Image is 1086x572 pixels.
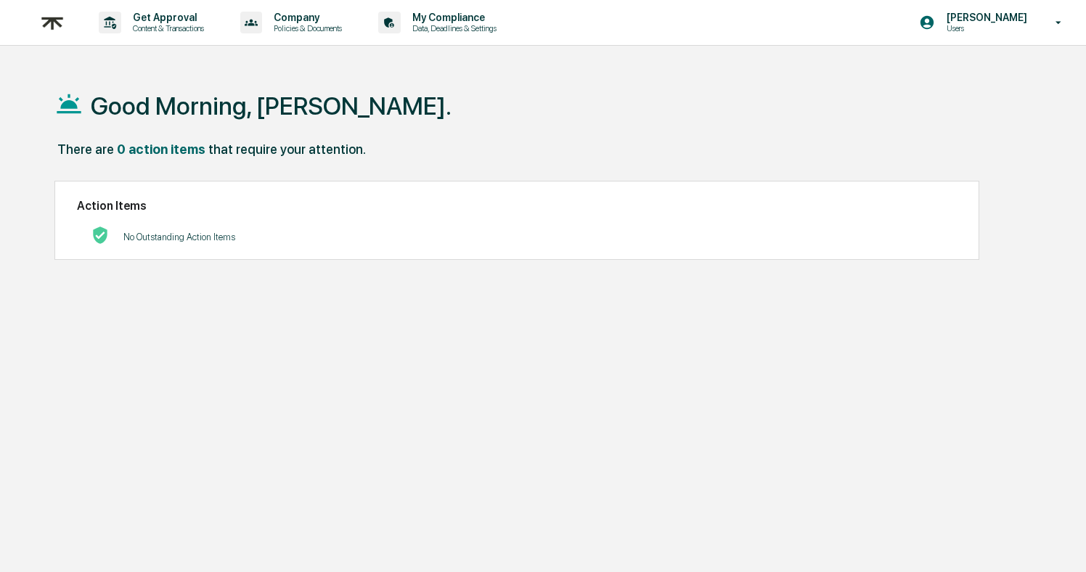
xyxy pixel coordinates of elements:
p: Get Approval [121,12,211,23]
div: that require your attention. [208,142,366,157]
p: Policies & Documents [262,23,349,33]
h1: Good Morning, [PERSON_NAME]. [91,91,452,120]
p: Data, Deadlines & Settings [401,23,504,33]
p: Content & Transactions [121,23,211,33]
p: No Outstanding Action Items [123,232,235,242]
img: No Actions logo [91,226,109,244]
div: There are [57,142,114,157]
div: 0 action items [117,142,205,157]
p: Users [935,23,1034,33]
p: My Compliance [401,12,504,23]
h2: Action Items [77,199,957,213]
p: Company [262,12,349,23]
p: [PERSON_NAME] [935,12,1034,23]
img: logo [35,5,70,41]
